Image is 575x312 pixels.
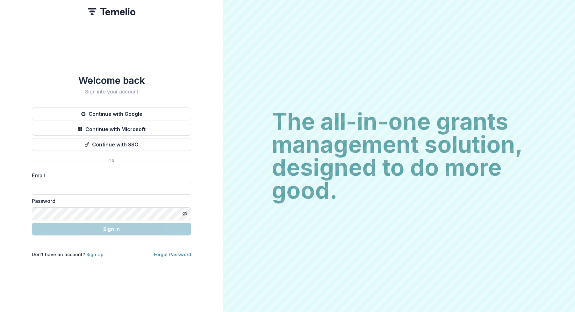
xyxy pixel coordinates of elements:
button: Toggle password visibility [180,209,190,219]
button: Sign In [32,223,191,235]
p: Don't have an account? [32,251,104,258]
label: Password [32,197,187,205]
button: Continue with Google [32,108,191,120]
a: Forgot Password [154,252,191,257]
button: Continue with SSO [32,138,191,151]
button: Continue with Microsoft [32,123,191,136]
a: Sign Up [86,252,104,257]
h2: Sign into your account [32,89,191,95]
img: Temelio [88,8,135,15]
label: Email [32,172,187,179]
h1: Welcome back [32,75,191,86]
